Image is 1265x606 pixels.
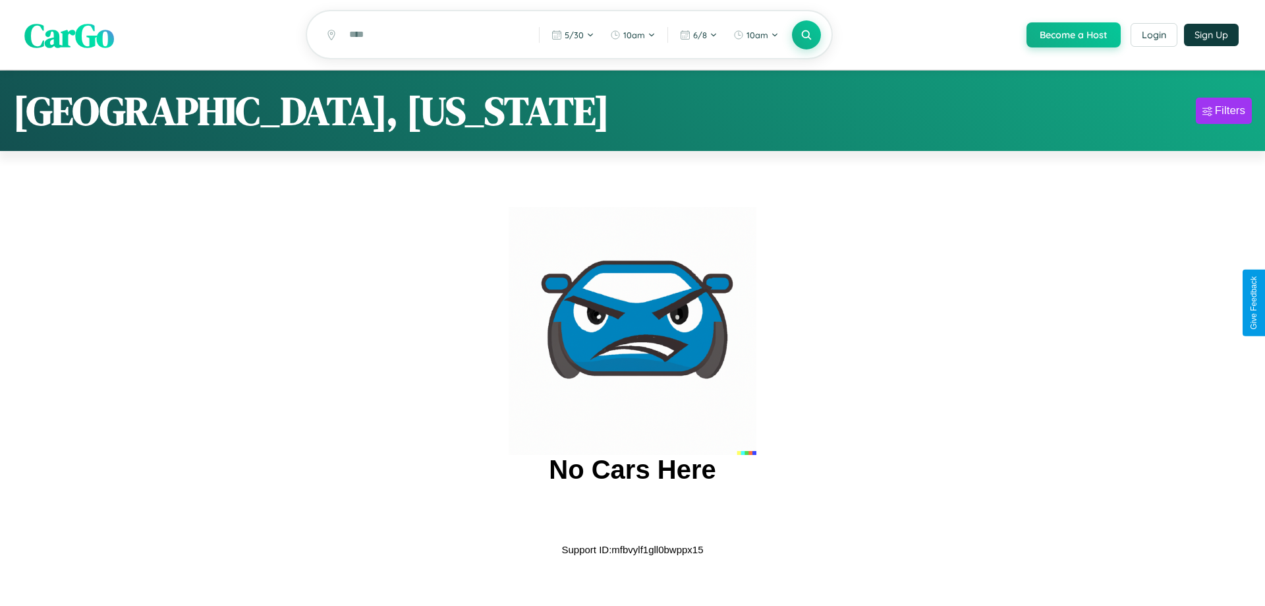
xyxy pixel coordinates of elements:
div: Filters [1215,104,1245,117]
button: Filters [1196,98,1252,124]
h1: [GEOGRAPHIC_DATA], [US_STATE] [13,84,609,138]
span: 5 / 30 [565,30,584,40]
button: Login [1131,23,1177,47]
button: 10am [727,24,785,45]
button: 5/30 [545,24,601,45]
span: 10am [623,30,645,40]
button: Become a Host [1026,22,1121,47]
span: 6 / 8 [693,30,707,40]
button: 10am [604,24,662,45]
img: car [509,207,756,455]
div: Give Feedback [1249,276,1258,330]
button: Sign Up [1184,24,1239,46]
h2: No Cars Here [549,455,716,485]
span: 10am [746,30,768,40]
button: 6/8 [673,24,724,45]
span: CarGo [24,12,114,57]
p: Support ID: mfbvylf1gll0bwppx15 [561,541,703,559]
